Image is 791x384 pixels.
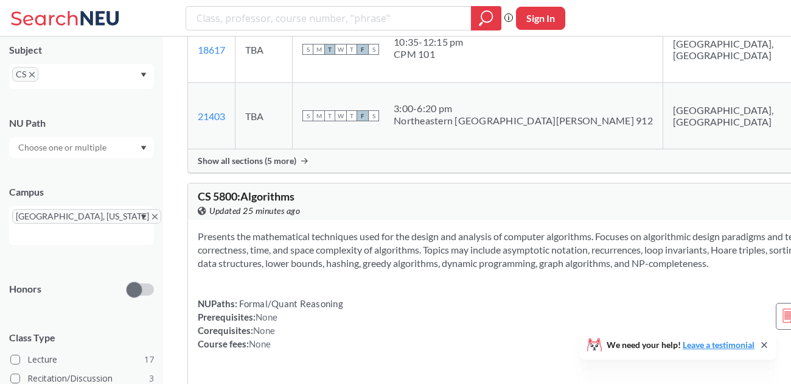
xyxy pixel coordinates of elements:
[346,44,357,55] span: T
[141,146,147,151] svg: Dropdown arrow
[479,10,493,27] svg: magnifying glass
[141,73,147,77] svg: Dropdown arrow
[10,352,154,368] label: Lecture
[195,8,462,29] input: Class, professor, course number, "phrase"
[9,282,41,296] p: Honors
[9,206,154,245] div: [GEOGRAPHIC_DATA], [US_STATE]X to remove pillDropdown arrow
[256,311,277,322] span: None
[335,44,346,55] span: W
[324,44,335,55] span: T
[394,102,653,115] div: 3:00 - 6:20 pm
[346,110,357,121] span: T
[683,340,754,350] a: Leave a testimonial
[198,297,343,350] div: NUPaths: Prerequisites: Corequisites: Course fees:
[9,116,154,130] div: NU Path
[9,331,154,344] span: Class Type
[394,36,464,48] div: 10:35 - 12:15 pm
[302,44,313,55] span: S
[235,16,293,83] td: TBA
[335,110,346,121] span: W
[12,140,114,155] input: Choose one or multiple
[302,110,313,121] span: S
[12,209,161,224] span: [GEOGRAPHIC_DATA], [US_STATE]X to remove pill
[9,185,154,199] div: Campus
[209,204,300,218] span: Updated 25 minutes ago
[9,137,154,158] div: Dropdown arrow
[235,83,293,149] td: TBA
[471,6,501,30] div: magnifying glass
[9,43,154,57] div: Subject
[313,110,324,121] span: M
[253,325,275,336] span: None
[394,115,653,127] div: Northeastern [GEOGRAPHIC_DATA][PERSON_NAME] 912
[394,48,464,60] div: CPM 101
[249,338,271,349] span: None
[198,155,296,166] span: Show all sections (5 more)
[29,72,35,77] svg: X to remove pill
[357,44,368,55] span: F
[324,110,335,121] span: T
[152,214,158,219] svg: X to remove pill
[357,110,368,121] span: F
[368,44,379,55] span: S
[313,44,324,55] span: M
[144,353,154,366] span: 17
[607,341,754,349] span: We need your help!
[141,215,147,219] svg: Dropdown arrow
[198,110,225,122] a: 21403
[516,7,565,30] button: Sign In
[237,298,343,309] span: Formal/Quant Reasoning
[9,64,154,89] div: CSX to remove pillDropdown arrow
[198,44,225,55] a: 18617
[368,110,379,121] span: S
[198,190,294,203] span: CS 5800 : Algorithms
[12,67,38,82] span: CSX to remove pill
